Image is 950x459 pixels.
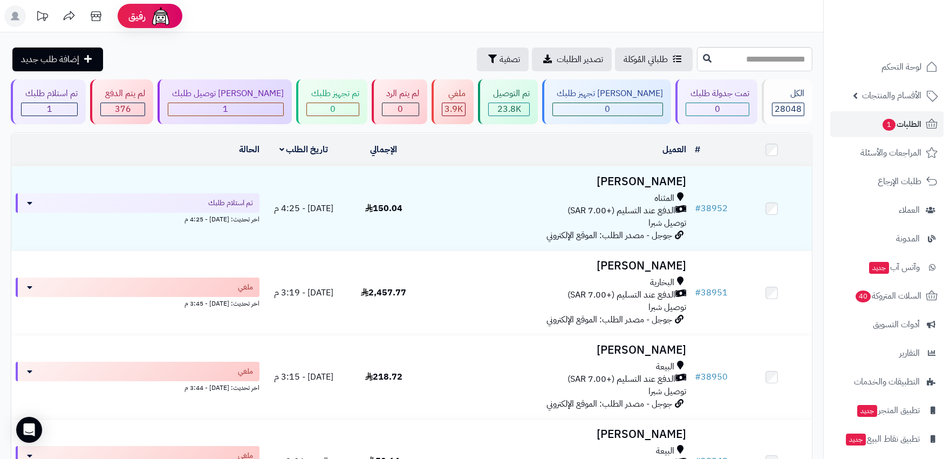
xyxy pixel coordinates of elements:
span: التطبيقات والخدمات [854,374,920,389]
span: المثناه [654,192,674,205]
span: جديد [857,405,877,417]
span: 1 [47,103,52,116]
span: تطبيق المتجر [856,403,920,418]
span: 0 [398,103,403,116]
a: وآتس آبجديد [830,254,944,280]
span: تطبيق نقاط البيع [845,431,920,447]
a: طلباتي المُوكلة [615,48,693,71]
span: 0 [715,103,720,116]
div: لم يتم الدفع [100,87,145,100]
span: جوجل - مصدر الطلب: الموقع الإلكتروني [546,313,672,326]
span: المراجعات والأسئلة [860,145,921,160]
div: تم تجهيز طلبك [306,87,359,100]
span: 2,457.77 [361,286,406,299]
div: اخر تحديث: [DATE] - 4:25 م [16,213,259,224]
span: رفيق [128,10,146,23]
a: العملاء [830,197,944,223]
span: أدوات التسويق [873,317,920,332]
a: المدونة [830,226,944,252]
span: الدفع عند التسليم (+7.00 SAR) [568,373,675,386]
span: إضافة طلب جديد [21,53,79,66]
a: تم استلام طلبك 1 [9,79,88,124]
div: تمت جدولة طلبك [686,87,749,100]
a: ملغي 3.9K [429,79,476,124]
div: Open Intercom Messenger [16,417,42,443]
span: # [695,286,701,299]
span: طلباتي المُوكلة [624,53,668,66]
span: تصدير الطلبات [557,53,603,66]
span: 218.72 [365,370,402,383]
div: 0 [382,103,419,116]
a: المراجعات والأسئلة [830,140,944,166]
a: الكل28048 [760,79,815,124]
h3: [PERSON_NAME] [428,175,686,188]
div: [PERSON_NAME] توصيل طلبك [168,87,284,100]
div: 0 [686,103,748,116]
div: اخر تحديث: [DATE] - 3:45 م [16,297,259,308]
div: 1 [168,103,283,116]
span: وآتس آب [868,260,920,275]
a: تم التوصيل 23.8K [476,79,539,124]
a: # [695,143,700,156]
div: الكل [772,87,804,100]
div: تم التوصيل [488,87,529,100]
div: 1 [22,103,77,116]
a: تطبيق نقاط البيعجديد [830,426,944,452]
span: [DATE] - 3:19 م [274,286,333,299]
span: الدفع عند التسليم (+7.00 SAR) [568,205,675,217]
a: السلات المتروكة40 [830,283,944,309]
div: اخر تحديث: [DATE] - 3:44 م [16,381,259,393]
img: logo-2.png [877,29,940,52]
a: تاريخ الطلب [279,143,329,156]
h3: [PERSON_NAME] [428,428,686,441]
span: الطلبات [881,117,921,132]
span: ملغي [238,282,253,293]
span: 0 [330,103,336,116]
span: الأقسام والمنتجات [862,88,921,103]
a: الحالة [239,143,259,156]
span: تم استلام طلبك [208,198,253,208]
a: طلبات الإرجاع [830,168,944,194]
span: العملاء [899,202,920,218]
div: لم يتم الرد [382,87,419,100]
a: تمت جدولة طلبك 0 [673,79,759,124]
a: الإجمالي [370,143,397,156]
a: لم يتم الدفع 376 [88,79,155,124]
a: لم يتم الرد 0 [370,79,429,124]
span: توصيل شبرا [648,385,686,398]
a: العميل [662,143,686,156]
span: 150.04 [365,202,402,215]
a: أدوات التسويق [830,312,944,337]
span: البيعة [656,445,674,457]
span: توصيل شبرا [648,217,686,230]
div: ملغي [442,87,466,100]
a: التطبيقات والخدمات [830,369,944,395]
span: المدونة [896,231,920,246]
span: 28048 [775,103,802,116]
button: تصفية [477,48,529,71]
a: تطبيق المتجرجديد [830,397,944,423]
span: 40 [856,291,871,302]
div: 23808 [489,103,529,116]
h3: [PERSON_NAME] [428,260,686,272]
a: تم تجهيز طلبك 0 [294,79,369,124]
a: تحديثات المنصة [29,5,56,30]
div: 0 [553,103,662,116]
div: 0 [307,103,358,116]
span: توصيل شبرا [648,301,686,314]
a: لوحة التحكم [830,54,944,80]
div: تم استلام طلبك [21,87,78,100]
span: طلبات الإرجاع [878,174,921,189]
img: ai-face.png [150,5,172,27]
span: لوحة التحكم [881,59,921,75]
span: 1 [223,103,228,116]
span: [DATE] - 3:15 م [274,370,333,383]
span: البيعة [656,361,674,373]
a: [PERSON_NAME] تجهيز طلبك 0 [540,79,673,124]
a: #38951 [695,286,728,299]
a: تصدير الطلبات [532,48,612,71]
span: # [695,202,701,215]
a: #38950 [695,370,728,383]
h3: [PERSON_NAME] [428,344,686,356]
a: إضافة طلب جديد [12,48,103,71]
